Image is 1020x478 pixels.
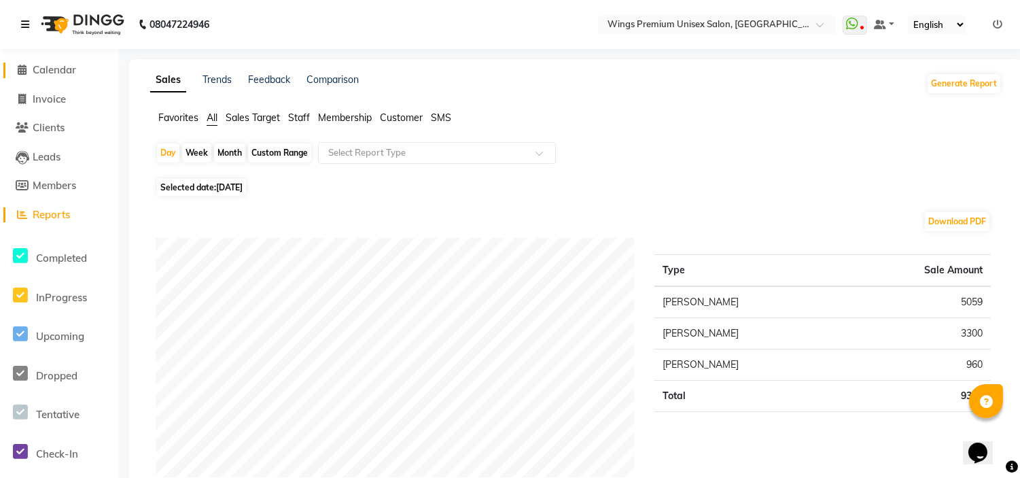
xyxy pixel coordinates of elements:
[158,112,198,124] span: Favorites
[306,73,359,86] a: Comparison
[216,182,243,192] span: [DATE]
[654,381,840,412] td: Total
[925,212,989,231] button: Download PDF
[214,143,245,163] div: Month
[33,92,66,105] span: Invoice
[157,179,246,196] span: Selected date:
[3,178,116,194] a: Members
[841,318,991,349] td: 3300
[36,291,87,304] span: InProgress
[841,349,991,381] td: 960
[288,112,310,124] span: Staff
[248,143,311,163] div: Custom Range
[207,112,217,124] span: All
[36,330,84,343] span: Upcoming
[963,424,1006,464] iframe: chat widget
[33,121,65,134] span: Clients
[36,408,80,421] span: Tentative
[841,286,991,318] td: 5059
[841,255,991,287] th: Sale Amount
[150,5,209,44] b: 08047224946
[33,63,76,76] span: Calendar
[33,150,60,163] span: Leads
[150,68,186,92] a: Sales
[203,73,232,86] a: Trends
[157,143,179,163] div: Day
[3,150,116,165] a: Leads
[654,286,840,318] td: [PERSON_NAME]
[3,63,116,78] a: Calendar
[248,73,290,86] a: Feedback
[33,208,70,221] span: Reports
[33,179,76,192] span: Members
[35,5,128,44] img: logo
[3,207,116,223] a: Reports
[3,92,116,107] a: Invoice
[654,255,840,287] th: Type
[36,252,87,264] span: Completed
[431,112,451,124] span: SMS
[226,112,280,124] span: Sales Target
[841,381,991,412] td: 9319
[380,112,423,124] span: Customer
[182,143,211,163] div: Week
[928,74,1000,93] button: Generate Report
[36,447,78,460] span: Check-In
[654,318,840,349] td: [PERSON_NAME]
[36,369,77,382] span: Dropped
[3,120,116,136] a: Clients
[318,112,372,124] span: Membership
[654,349,840,381] td: [PERSON_NAME]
